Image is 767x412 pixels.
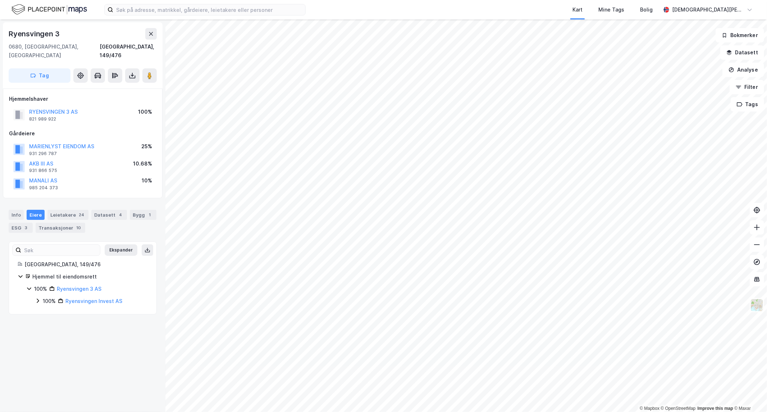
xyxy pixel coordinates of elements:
[34,285,47,293] div: 100%
[716,28,764,42] button: Bokmerker
[23,224,30,231] div: 3
[731,377,767,412] div: Kontrollprogram for chat
[100,42,157,60] div: [GEOGRAPHIC_DATA], 149/476
[720,45,764,60] button: Datasett
[77,211,86,218] div: 24
[29,151,57,157] div: 931 296 787
[572,5,583,14] div: Kart
[731,97,764,112] button: Tags
[598,5,624,14] div: Mine Tags
[57,286,101,292] a: Ryensvingen 3 AS
[9,42,100,60] div: 0680, [GEOGRAPHIC_DATA], [GEOGRAPHIC_DATA]
[640,5,653,14] div: Bolig
[36,223,85,233] div: Transaksjoner
[12,3,87,16] img: logo.f888ab2527a4732fd821a326f86c7f29.svg
[146,211,154,218] div: 1
[105,244,137,256] button: Ekspander
[43,297,56,305] div: 100%
[661,406,696,411] a: OpenStreetMap
[9,223,33,233] div: ESG
[29,168,57,173] div: 931 866 575
[130,210,156,220] div: Bygg
[750,298,764,312] img: Z
[9,28,61,40] div: Ryensvingen 3
[640,406,659,411] a: Mapbox
[138,108,152,116] div: 100%
[32,272,148,281] div: Hjemmel til eiendomsrett
[29,185,58,191] div: 985 204 373
[21,245,100,255] input: Søk
[91,210,127,220] div: Datasett
[24,260,148,269] div: [GEOGRAPHIC_DATA], 149/476
[731,377,767,412] iframe: Chat Widget
[9,95,156,103] div: Hjemmelshaver
[141,142,152,151] div: 25%
[730,80,764,94] button: Filter
[75,224,82,231] div: 10
[9,68,70,83] button: Tag
[672,5,744,14] div: [DEMOGRAPHIC_DATA][PERSON_NAME]
[9,129,156,138] div: Gårdeiere
[47,210,88,220] div: Leietakere
[27,210,45,220] div: Eiere
[133,159,152,168] div: 10.68%
[29,116,56,122] div: 821 989 922
[117,211,124,218] div: 4
[113,4,305,15] input: Søk på adresse, matrikkel, gårdeiere, leietakere eller personer
[698,406,733,411] a: Improve this map
[65,298,122,304] a: Ryensvingen Invest AS
[722,63,764,77] button: Analyse
[9,210,24,220] div: Info
[142,176,152,185] div: 10%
